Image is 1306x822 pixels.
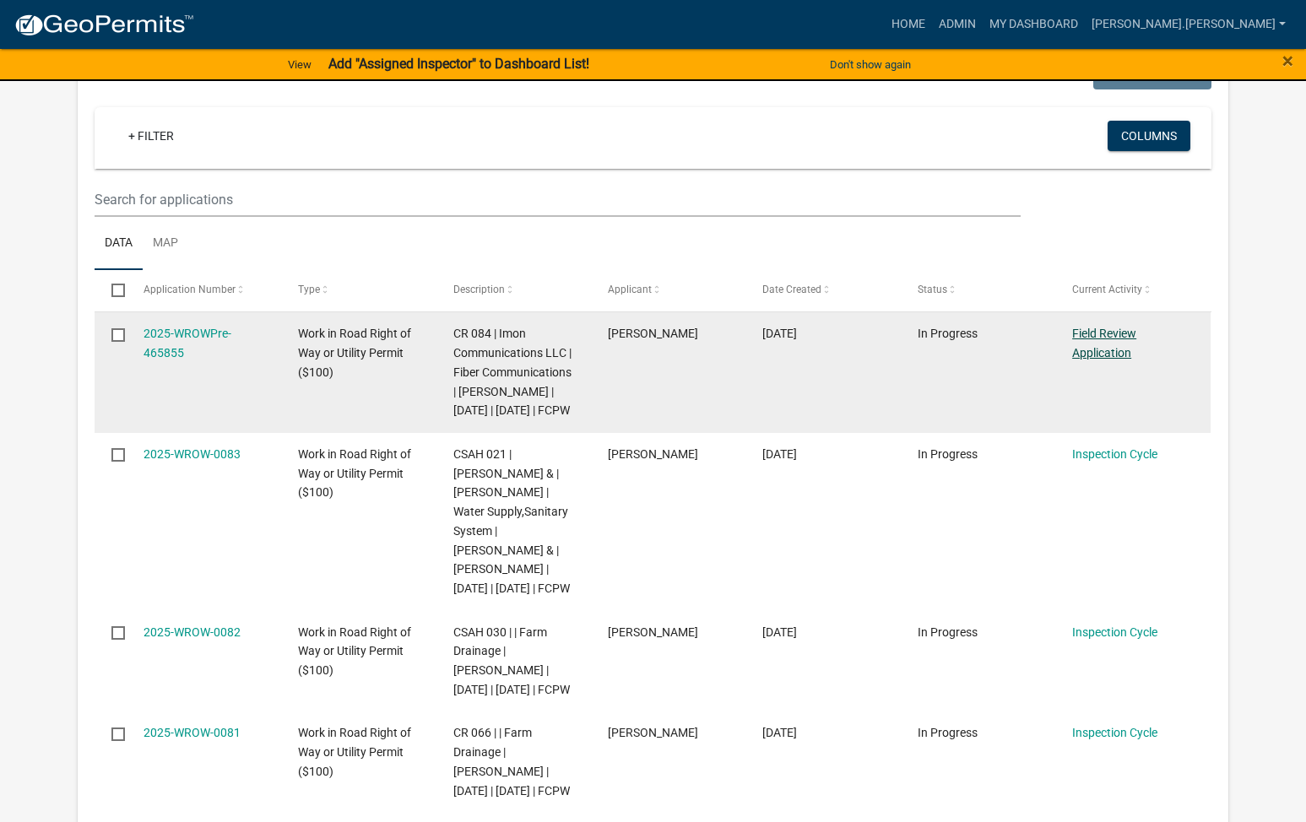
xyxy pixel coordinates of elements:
[127,270,282,311] datatable-header-cell: Application Number
[762,327,797,340] span: 08/19/2025
[885,8,932,41] a: Home
[144,447,241,461] a: 2025-WROW-0083
[95,182,1021,217] input: Search for applications
[144,327,231,360] a: 2025-WROWPre-465855
[608,447,698,461] span: Scott Peterson
[281,51,318,78] a: View
[298,447,411,500] span: Work in Road Right of Way or Utility Permit ($100)
[453,284,505,295] span: Description
[1072,327,1136,360] a: Field Review Application
[1282,49,1293,73] span: ×
[298,284,320,295] span: Type
[918,726,978,739] span: In Progress
[95,270,127,311] datatable-header-cell: Select
[918,625,978,639] span: In Progress
[143,217,188,271] a: Map
[1108,121,1190,151] button: Columns
[1072,726,1157,739] a: Inspection Cycle
[983,8,1085,41] a: My Dashboard
[1085,8,1292,41] a: [PERSON_NAME].[PERSON_NAME]
[453,327,572,417] span: CR 084 | Imon Communications LLC | Fiber Communications | Joe Meyers | 09/15/2025 | 09/17/2025 | ...
[144,625,241,639] a: 2025-WROW-0082
[902,270,1056,311] datatable-header-cell: Status
[608,284,652,295] span: Applicant
[298,625,411,678] span: Work in Road Right of Way or Utility Permit ($100)
[298,327,411,379] span: Work in Road Right of Way or Utility Permit ($100)
[453,726,570,797] span: CR 066 | | Farm Drainage | Jared Knutson | 07/31/2025 | 08/07/2025 | FCPW
[918,327,978,340] span: In Progress
[144,284,236,295] span: Application Number
[1282,51,1293,71] button: Close
[823,51,918,78] button: Don't show again
[282,270,436,311] datatable-header-cell: Type
[328,56,589,72] strong: Add "Assigned Inspector" to Dashboard List!
[592,270,746,311] datatable-header-cell: Applicant
[453,447,570,595] span: CSAH 021 | PETERSON,SCOTT & | ANALYNN PETERSON | Water Supply,Sanitary System | PETERSON,SCOTT & ...
[608,327,698,340] span: Joe Meyers
[918,284,947,295] span: Status
[762,726,797,739] span: 07/30/2025
[95,217,143,271] a: Data
[762,284,821,295] span: Date Created
[762,625,797,639] span: 07/30/2025
[918,447,978,461] span: In Progress
[115,121,187,151] a: + Filter
[746,270,901,311] datatable-header-cell: Date Created
[608,726,698,739] span: Jared Knutson
[1072,447,1157,461] a: Inspection Cycle
[1056,270,1211,311] datatable-header-cell: Current Activity
[762,447,797,461] span: 08/13/2025
[1072,284,1142,295] span: Current Activity
[144,726,241,739] a: 2025-WROW-0081
[453,625,570,696] span: CSAH 030 | | Farm Drainage | Ryan Wangen | 07/31/2025 | 08/10/2025 | FCPW
[1072,625,1157,639] a: Inspection Cycle
[608,625,698,639] span: Ryan Wangen
[436,270,591,311] datatable-header-cell: Description
[932,8,983,41] a: Admin
[298,726,411,778] span: Work in Road Right of Way or Utility Permit ($100)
